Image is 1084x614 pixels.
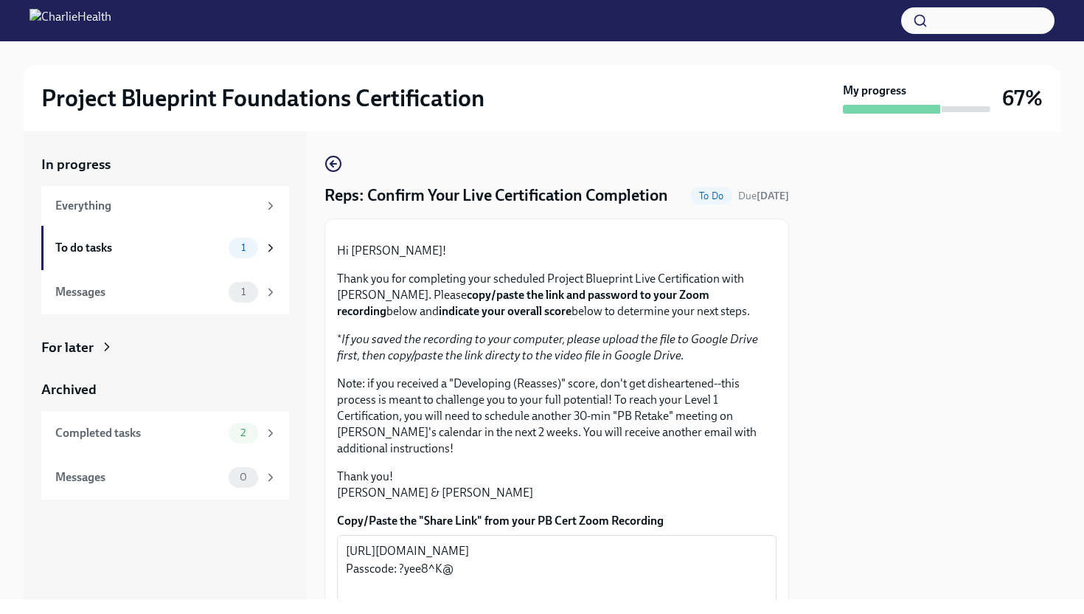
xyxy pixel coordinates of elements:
span: 1 [232,242,254,253]
h4: Reps: Confirm Your Live Certification Completion [324,184,668,207]
a: In progress [41,155,289,174]
p: Thank you! [PERSON_NAME] & [PERSON_NAME] [337,469,776,501]
span: October 2nd, 2025 11:00 [738,189,789,203]
div: Messages [55,284,223,300]
textarea: [URL][DOMAIN_NAME] Passcode: ?yee8^K@ [346,542,768,613]
strong: My progress [843,83,906,99]
span: 2 [232,427,254,438]
p: Hi [PERSON_NAME]! [337,243,776,259]
a: For later [41,338,289,357]
a: Archived [41,380,289,399]
label: Copy/Paste the "Share Link" from your PB Cert Zoom Recording [337,513,776,529]
div: Everything [55,198,258,214]
a: Messages1 [41,270,289,314]
span: 1 [232,286,254,297]
div: To do tasks [55,240,223,256]
a: Completed tasks2 [41,411,289,455]
strong: [DATE] [757,190,789,202]
p: Note: if you received a "Developing (Reasses)" score, don't get disheartened--this process is mea... [337,376,776,457]
strong: indicate your overall score [439,304,571,318]
a: Everything [41,186,289,226]
h2: Project Blueprint Foundations Certification [41,83,484,113]
span: Due [738,190,789,202]
p: Thank you for completing your scheduled Project Blueprint Live Certification with [PERSON_NAME]. ... [337,271,776,320]
strong: copy/paste the link and password to your Zoom recording [337,288,709,318]
div: Messages [55,469,223,486]
div: Completed tasks [55,425,223,441]
a: Messages0 [41,455,289,500]
em: If you saved the recording to your computer, please upload the file to Google Drive first, then c... [337,332,758,362]
span: To Do [690,190,732,201]
a: To do tasks1 [41,226,289,270]
img: CharlieHealth [29,9,111,32]
h3: 67% [1002,85,1043,111]
span: 0 [231,472,256,483]
div: For later [41,338,94,357]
